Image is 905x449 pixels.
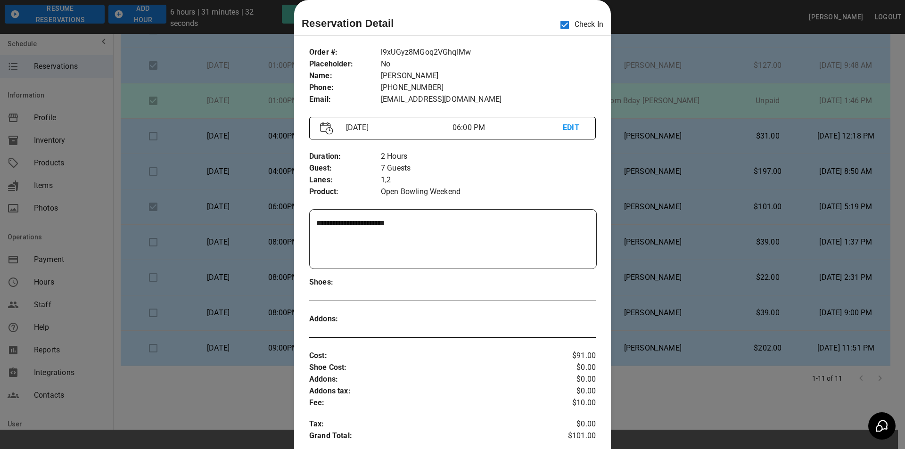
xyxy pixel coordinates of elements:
p: $10.00 [548,397,596,409]
p: Shoe Cost : [309,362,548,374]
p: Email : [309,94,381,106]
p: Lanes : [309,174,381,186]
p: $91.00 [548,350,596,362]
p: Shoes : [309,277,381,288]
p: Placeholder : [309,58,381,70]
p: Phone : [309,82,381,94]
p: [EMAIL_ADDRESS][DOMAIN_NAME] [381,94,596,106]
p: Addons : [309,313,381,325]
p: $0.00 [548,362,596,374]
p: Fee : [309,397,548,409]
p: Cost : [309,350,548,362]
p: Grand Total : [309,430,548,444]
p: [DATE] [342,122,452,133]
p: 2 Hours [381,151,596,163]
p: No [381,58,596,70]
p: $0.00 [548,374,596,385]
p: Order # : [309,47,381,58]
p: $0.00 [548,385,596,397]
p: 06:00 PM [452,122,563,133]
p: Open Bowling Weekend [381,186,596,198]
p: 1,2 [381,174,596,186]
img: Vector [320,122,333,135]
p: Addons : [309,374,548,385]
p: Duration : [309,151,381,163]
p: Reservation Detail [302,16,394,31]
p: 7 Guests [381,163,596,174]
p: l9xUGyz8MGoq2VGhqIMw [381,47,596,58]
p: Tax : [309,418,548,430]
p: EDIT [563,122,585,134]
p: Name : [309,70,381,82]
p: Check In [555,15,603,35]
p: [PHONE_NUMBER] [381,82,596,94]
p: $101.00 [548,430,596,444]
p: Addons tax : [309,385,548,397]
p: $0.00 [548,418,596,430]
p: Product : [309,186,381,198]
p: Guest : [309,163,381,174]
p: [PERSON_NAME] [381,70,596,82]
